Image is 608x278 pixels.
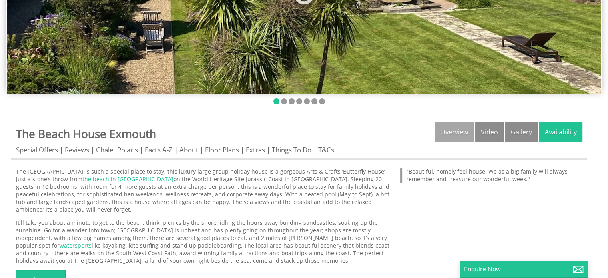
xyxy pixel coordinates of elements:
p: Enquire Now [464,265,584,273]
a: Floor Plans [205,145,239,154]
a: the beach in [GEOGRAPHIC_DATA] [82,175,173,183]
a: About [179,145,198,154]
a: Facts A-Z [145,145,173,154]
a: Extras [246,145,265,154]
a: watersports [60,242,92,249]
a: Overview [435,122,474,142]
a: Things To Do [272,145,311,154]
a: Special Offers [16,145,58,154]
a: Availability [539,122,582,142]
a: The Beach House Exmouth [16,126,156,141]
a: T&Cs [318,145,334,154]
blockquote: "Beautiful, homely feel house. We as a big family will always remember and treasure our wonderful... [400,168,582,183]
a: Video [475,122,504,142]
a: Gallery [505,122,538,142]
a: Reviews [65,145,89,154]
p: It'll take you about a minute to get to the beach; think, picnics by the shore, idling the hours ... [16,219,391,264]
p: The [GEOGRAPHIC_DATA] is such a special place to stay; this luxury large group holiday house is a... [16,168,391,213]
a: Chalet Polaris [96,145,138,154]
